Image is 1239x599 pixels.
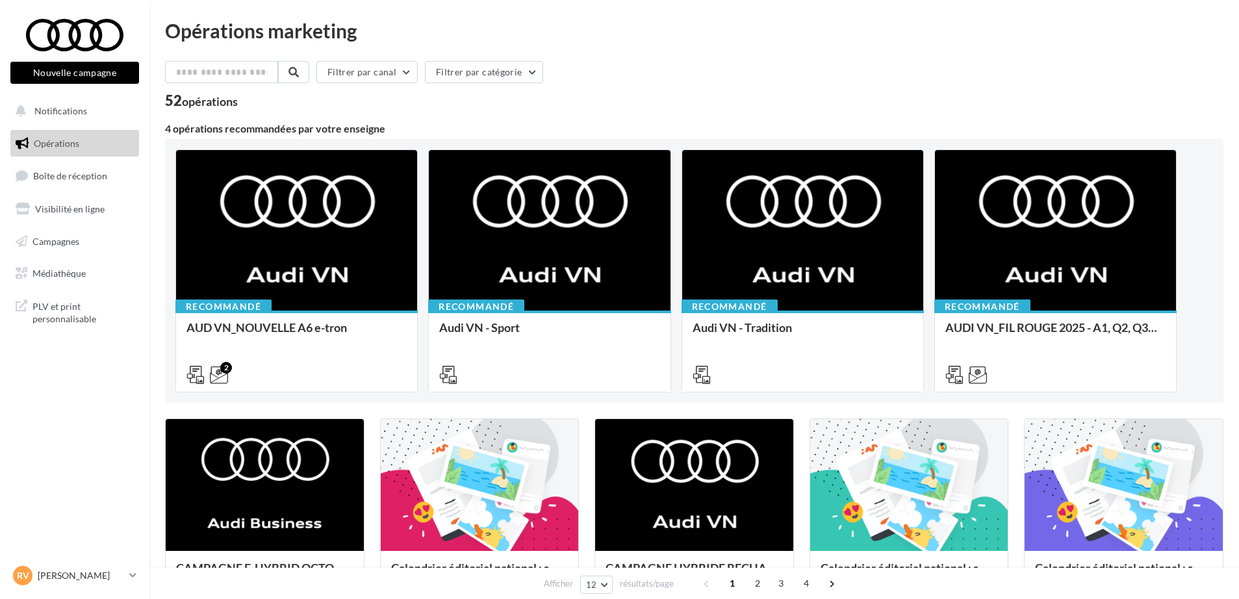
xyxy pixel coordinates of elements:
span: 4 [796,573,817,594]
div: CAMPAGNE E-HYBRID OCTOBRE B2B [176,561,353,587]
div: Recommandé [428,299,524,314]
span: 2 [747,573,768,594]
span: PLV et print personnalisable [32,298,134,325]
div: Audi VN - Sport [439,321,659,347]
span: Boîte de réception [33,170,107,181]
button: Nouvelle campagne [10,62,139,84]
a: Boîte de réception [8,162,142,190]
span: Campagnes [32,235,79,246]
span: Médiathèque [32,268,86,279]
div: CAMPAGNE HYBRIDE RECHARGEABLE [606,561,783,587]
div: AUDI VN_FIL ROUGE 2025 - A1, Q2, Q3, Q5 et Q4 e-tron [945,321,1166,347]
span: Notifications [34,105,87,116]
div: Audi VN - Tradition [693,321,913,347]
a: PLV et print personnalisable [8,292,142,331]
span: RV [17,569,29,582]
p: [PERSON_NAME] [38,569,124,582]
span: 12 [586,580,597,590]
div: Recommandé [175,299,272,314]
div: 4 opérations recommandées par votre enseigne [165,123,1223,134]
div: opérations [182,96,238,107]
span: Visibilité en ligne [35,203,105,214]
a: Médiathèque [8,260,142,287]
a: Opérations [8,130,142,157]
button: Filtrer par catégorie [425,61,543,83]
div: Calendrier éditorial national : semaine du 08.09 au 14.09 [1035,561,1212,587]
button: 12 [580,576,613,594]
div: Recommandé [934,299,1030,314]
span: Opérations [34,138,79,149]
span: 3 [771,573,791,594]
span: résultats/page [620,578,674,590]
span: Afficher [544,578,573,590]
a: Visibilité en ligne [8,196,142,223]
div: 52 [165,94,238,108]
button: Notifications [8,97,136,125]
div: Opérations marketing [165,21,1223,40]
div: Recommandé [682,299,778,314]
a: RV [PERSON_NAME] [10,563,139,588]
div: Calendrier éditorial national : semaine du 22.09 au 28.09 [391,561,568,587]
div: 2 [220,362,232,374]
div: Calendrier éditorial national : semaine du 15.09 au 21.09 [821,561,998,587]
div: AUD VN_NOUVELLE A6 e-tron [186,321,407,347]
a: Campagnes [8,228,142,255]
span: 1 [722,573,743,594]
button: Filtrer par canal [316,61,418,83]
